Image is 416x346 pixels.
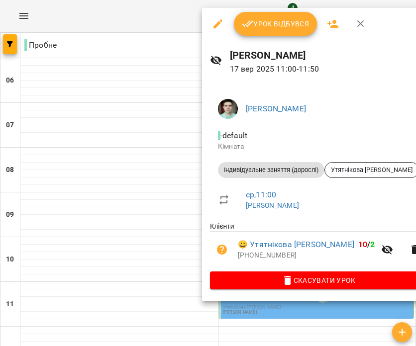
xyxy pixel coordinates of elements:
[370,240,375,249] span: 2
[234,12,317,36] button: Урок відбувся
[358,240,375,249] b: /
[238,239,354,251] a: 😀 Утятнікова [PERSON_NAME]
[246,201,299,209] a: [PERSON_NAME]
[242,18,310,30] span: Урок відбувся
[246,104,306,113] a: [PERSON_NAME]
[218,166,324,174] span: Індивідуальне заняття (дорослі)
[246,190,276,199] a: ср , 11:00
[358,240,367,249] span: 10
[238,251,375,260] p: [PHONE_NUMBER]
[218,99,238,119] img: 8482cb4e613eaef2b7d25a10e2b5d949.jpg
[210,238,234,261] button: Візит ще не сплачено. Додати оплату?
[218,131,249,140] span: - default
